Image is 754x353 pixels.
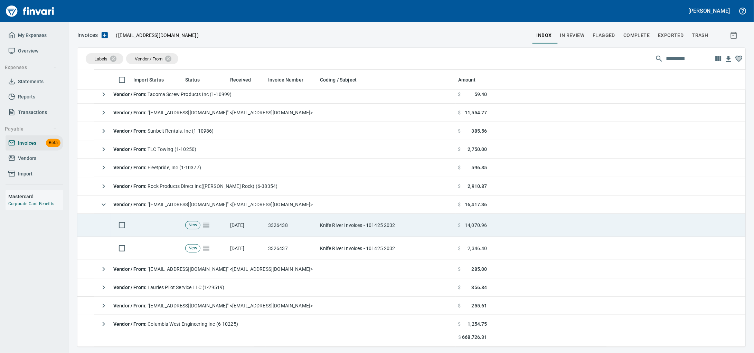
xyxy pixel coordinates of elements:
[458,222,461,229] span: $
[113,183,277,189] span: Rock Products Direct Inc([PERSON_NAME] Rock) (6-38354)
[200,245,212,250] span: Pages Split
[86,53,123,64] div: Labels
[113,266,148,272] strong: Vendor / From :
[317,214,455,237] td: Knife River Invoices - 101425 2032
[2,61,60,74] button: Expenses
[458,146,461,153] span: $
[624,31,650,40] span: Complete
[265,214,317,237] td: 3326438
[458,76,476,84] span: Amount
[8,193,63,200] h6: Mastercard
[468,183,487,190] span: 2,910.87
[18,47,38,55] span: Overview
[687,6,732,16] button: [PERSON_NAME]
[113,202,148,207] strong: Vendor / From :
[113,110,148,115] strong: Vendor / From :
[472,284,487,291] span: 356.84
[227,214,265,237] td: [DATE]
[94,56,107,61] span: Labels
[458,284,461,291] span: $
[113,266,313,272] span: "[EMAIL_ADDRESS][DOMAIN_NAME]" <[EMAIL_ADDRESS][DOMAIN_NAME]>
[4,3,56,19] img: Finvari
[112,32,199,39] p: ( )
[227,237,265,260] td: [DATE]
[458,266,461,273] span: $
[18,139,36,147] span: Invoices
[5,63,57,72] span: Expenses
[6,105,63,120] a: Transactions
[8,201,54,206] a: Corporate Card Benefits
[77,31,98,39] nav: breadcrumb
[230,76,260,84] span: Received
[46,139,60,147] span: Beta
[6,28,63,43] a: My Expenses
[98,31,112,39] button: Upload an Invoice
[113,146,196,152] span: TLC Towing (1-10250)
[113,128,148,134] strong: Vendor / From :
[113,165,148,170] strong: Vendor / From :
[117,32,197,39] span: [EMAIL_ADDRESS][DOMAIN_NAME]
[317,237,455,260] td: Knife River Invoices - 101425 2032
[320,76,357,84] span: Coding / Subject
[186,222,200,228] span: New
[458,76,485,84] span: Amount
[265,237,317,260] td: 3326437
[458,321,461,327] span: $
[185,76,200,84] span: Status
[458,302,461,309] span: $
[724,54,734,64] button: Download table
[692,31,708,40] span: trash
[113,321,148,327] strong: Vendor / From :
[18,170,32,178] span: Import
[6,74,63,89] a: Statements
[77,31,98,39] p: Invoices
[465,201,487,208] span: 16,417.36
[6,43,63,59] a: Overview
[113,183,148,189] strong: Vendor / From :
[724,29,746,41] button: Show invoices within a particular date range
[6,89,63,105] a: Reports
[472,164,487,171] span: 596.85
[734,54,744,64] button: Column choices favorited. Click to reset to default
[113,92,232,97] span: Tacoma Screw Products Inc (1-10999)
[113,285,148,290] strong: Vendor / From :
[113,321,238,327] span: Columbia West Engineering Inc (6-10225)
[6,135,63,151] a: InvoicesBeta
[462,334,487,341] span: 668,726.31
[268,76,303,84] span: Invoice Number
[320,76,366,84] span: Coding / Subject
[133,76,173,84] span: Import Status
[593,31,615,40] span: Flagged
[458,109,461,116] span: $
[465,222,487,229] span: 14,070.96
[113,92,148,97] strong: Vendor / From :
[200,222,212,227] span: Pages Split
[713,54,724,64] button: Choose columns to display
[458,245,461,252] span: $
[18,108,47,117] span: Transactions
[135,56,162,61] span: Vendor / From
[468,321,487,327] span: 1,254.75
[658,31,684,40] span: Exported
[465,109,487,116] span: 11,554.77
[186,245,200,251] span: New
[18,31,47,40] span: My Expenses
[474,91,487,98] span: 59.40
[537,31,552,40] span: inbox
[5,125,57,133] span: Payable
[230,76,251,84] span: Received
[126,53,178,64] div: Vendor / From
[689,7,730,15] h5: [PERSON_NAME]
[468,146,487,153] span: 2,750.00
[560,31,585,40] span: In Review
[6,151,63,166] a: Vendors
[458,91,461,98] span: $
[2,123,60,135] button: Payable
[472,127,487,134] span: 385.56
[458,183,461,190] span: $
[458,164,461,171] span: $
[113,110,313,115] span: "[EMAIL_ADDRESS][DOMAIN_NAME]" <[EMAIL_ADDRESS][DOMAIN_NAME]>
[18,77,44,86] span: Statements
[18,93,35,101] span: Reports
